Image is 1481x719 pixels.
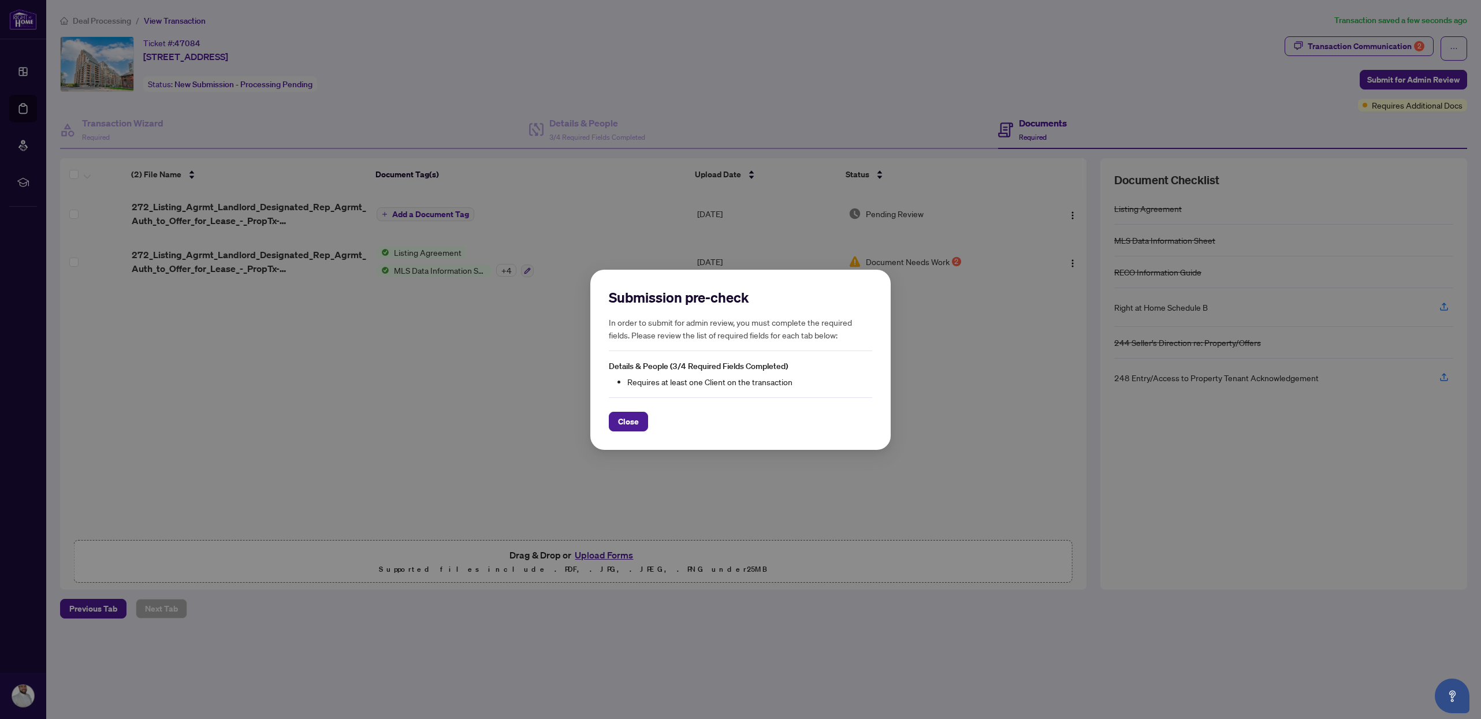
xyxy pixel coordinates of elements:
span: Details & People (3/4 Required Fields Completed) [609,361,788,371]
button: Open asap [1435,679,1469,713]
li: Requires at least one Client on the transaction [627,375,872,388]
button: Close [609,411,648,431]
h2: Submission pre-check [609,288,872,307]
h5: In order to submit for admin review, you must complete the required fields. Please review the lis... [609,316,872,341]
span: Close [618,412,639,430]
